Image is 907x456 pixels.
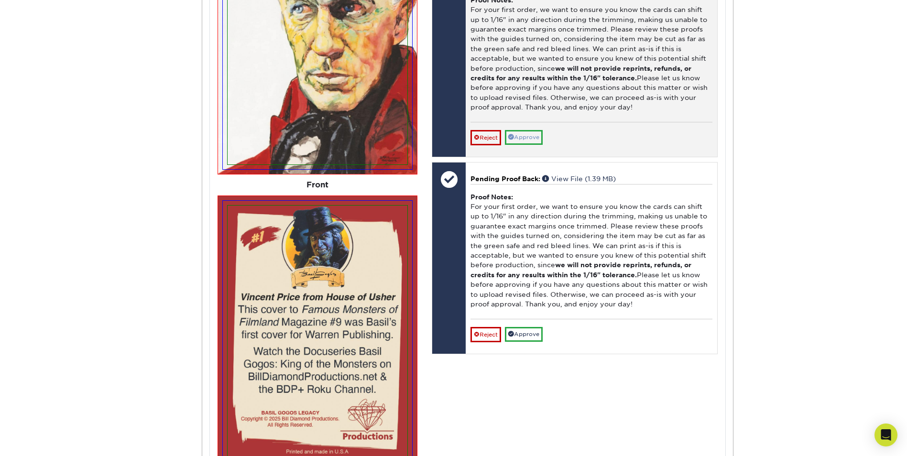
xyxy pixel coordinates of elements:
[470,65,691,82] b: we will not provide reprints, refunds, or credits for any results within the 1/16" tolerance.
[470,175,540,183] span: Pending Proof Back:
[505,327,543,342] a: Approve
[542,175,616,183] a: View File (1.39 MB)
[505,130,543,145] a: Approve
[218,174,417,195] div: Front
[470,327,501,342] a: Reject
[470,261,691,278] b: we will not provide reprints, refunds, or credits for any results within the 1/16" tolerance.
[470,193,513,201] strong: Proof Notes:
[874,423,897,446] div: Open Intercom Messenger
[470,184,712,319] div: For your first order, we want to ensure you know the cards can shift up to 1/16" in any direction...
[470,130,501,145] a: Reject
